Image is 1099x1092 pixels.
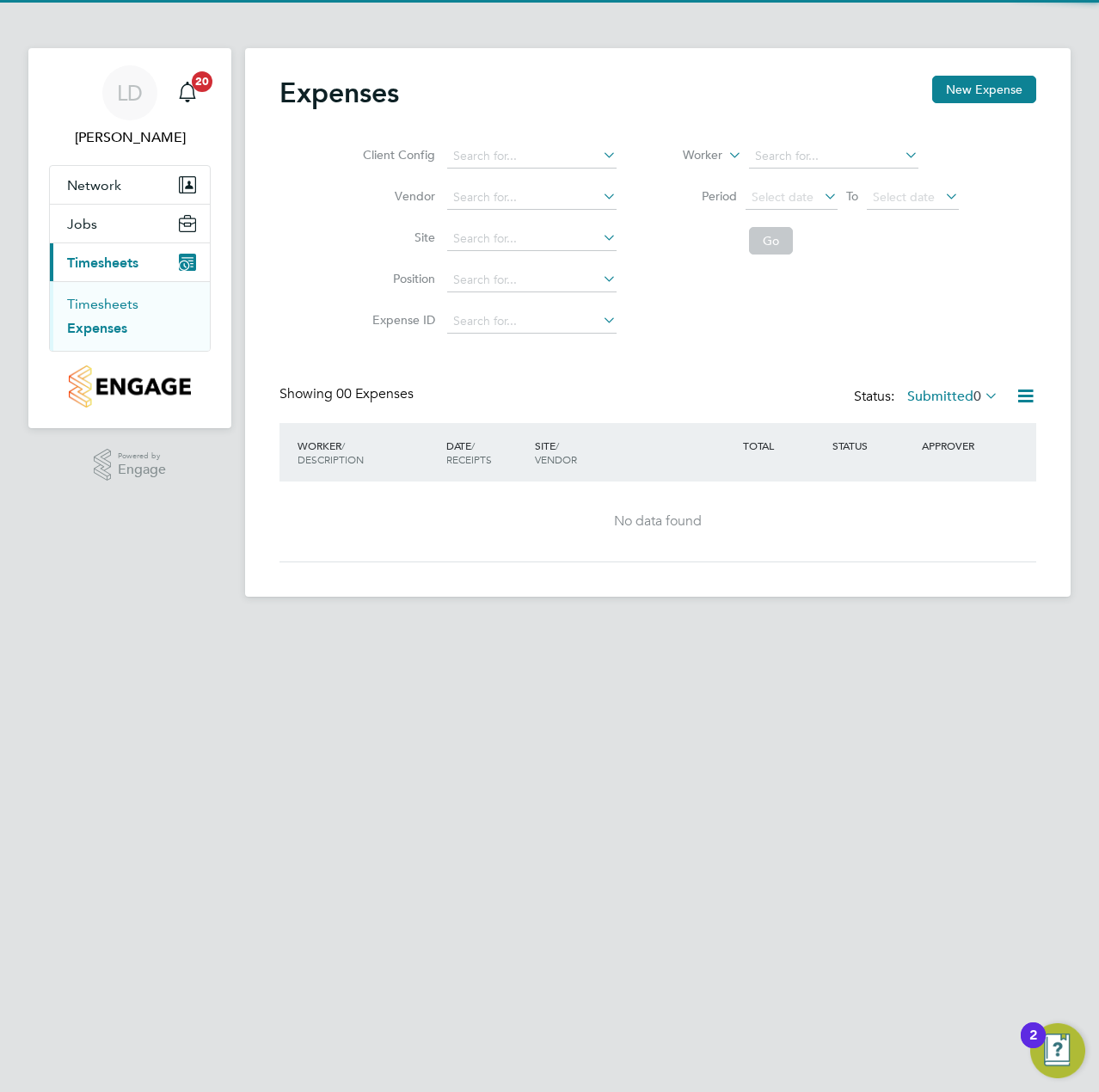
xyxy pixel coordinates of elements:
a: Powered byEngage [94,449,167,482]
span: LD [117,82,143,104]
label: Position [358,271,435,286]
a: LD[PERSON_NAME] [49,65,211,148]
span: Jobs [67,216,97,232]
input: Search for... [749,144,918,169]
span: RECEIPTS [446,452,492,466]
div: WORKER [293,430,442,475]
span: / [471,439,475,452]
div: STATUS [828,430,918,461]
input: Search for... [447,144,617,169]
div: Status: [854,385,1002,409]
span: / [556,439,559,452]
input: Search for... [447,310,617,334]
div: TOTAL [739,430,828,461]
div: DATE [442,430,531,475]
span: 0 [973,388,981,405]
button: Timesheets [50,243,210,281]
span: 20 [192,71,212,92]
span: VENDOR [535,452,577,466]
div: SITE [531,430,739,475]
div: Showing [279,385,417,403]
span: / [341,439,345,452]
div: 2 [1029,1035,1037,1058]
h2: Expenses [279,76,399,110]
button: New Expense [932,76,1036,103]
div: No data found [297,512,1019,531]
input: Search for... [447,227,617,251]
img: countryside-properties-logo-retina.png [69,365,190,408]
a: Timesheets [67,296,138,312]
a: Go to home page [49,365,211,408]
span: Powered by [118,449,166,463]
span: Engage [118,463,166,477]
span: Select date [752,189,814,205]
span: Select date [873,189,935,205]
div: Timesheets [50,281,210,351]
span: Timesheets [67,255,138,271]
span: Network [67,177,121,193]
button: Go [749,227,793,255]
span: 00 Expenses [336,385,414,402]
label: Site [358,230,435,245]
div: APPROVER [918,430,1007,461]
input: Search for... [447,268,617,292]
label: Submitted [907,388,998,405]
label: Client Config [358,147,435,163]
label: Vendor [358,188,435,204]
span: To [841,185,863,207]
label: Period [660,188,737,204]
label: Expense ID [358,312,435,328]
nav: Main navigation [28,48,231,428]
span: DESCRIPTION [298,452,364,466]
a: Expenses [67,320,127,336]
a: 20 [170,65,205,120]
label: Worker [645,147,722,164]
button: Open Resource Center, 2 new notifications [1030,1023,1085,1078]
input: Search for... [447,186,617,210]
button: Network [50,166,210,204]
span: Liam D'unienville [49,127,211,148]
button: Jobs [50,205,210,242]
